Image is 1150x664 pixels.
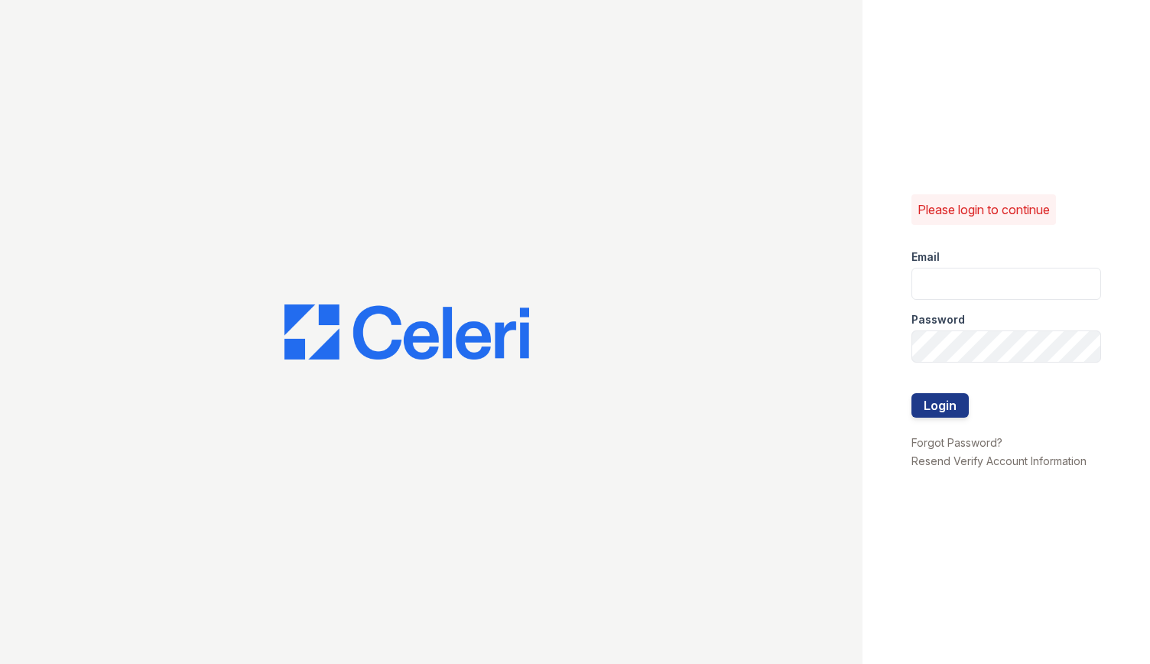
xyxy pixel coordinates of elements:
a: Resend Verify Account Information [911,454,1087,467]
p: Please login to continue [918,200,1050,219]
img: CE_Logo_Blue-a8612792a0a2168367f1c8372b55b34899dd931a85d93a1a3d3e32e68fde9ad4.png [284,304,529,360]
label: Password [911,312,965,327]
a: Forgot Password? [911,436,1002,449]
button: Login [911,393,969,418]
label: Email [911,249,940,265]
